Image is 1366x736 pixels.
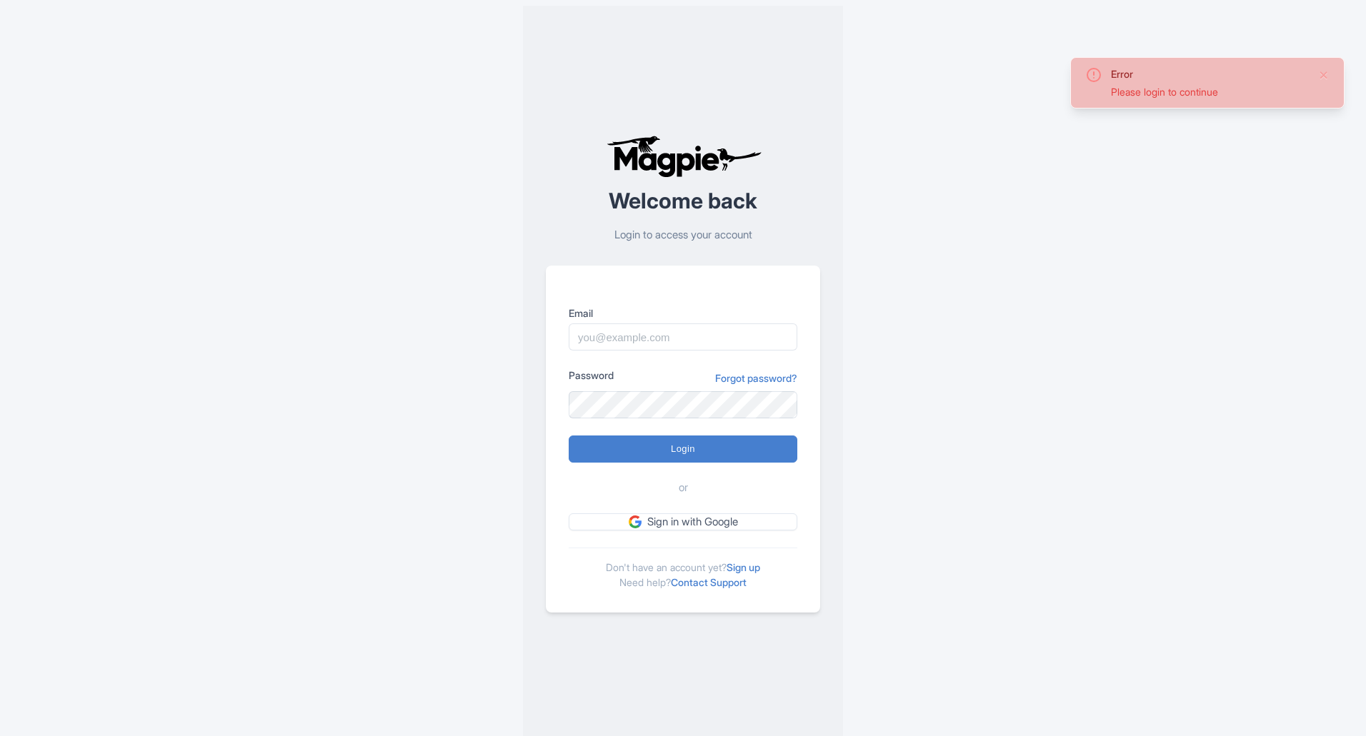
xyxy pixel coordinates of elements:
input: Login [569,435,797,463]
button: Close [1318,66,1330,84]
a: Contact Support [671,576,747,588]
img: logo-ab69f6fb50320c5b225c76a69d11143b.png [603,135,764,178]
span: or [679,480,688,496]
label: Password [569,368,614,383]
a: Sign up [727,561,760,573]
input: you@example.com [569,323,797,351]
img: google.svg [629,515,642,528]
label: Email [569,306,797,321]
a: Sign in with Google [569,513,797,531]
a: Forgot password? [715,370,797,385]
h2: Welcome back [546,189,820,213]
div: Error [1111,66,1307,81]
p: Login to access your account [546,227,820,243]
div: Don't have an account yet? Need help? [569,548,797,590]
div: Please login to continue [1111,84,1307,99]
